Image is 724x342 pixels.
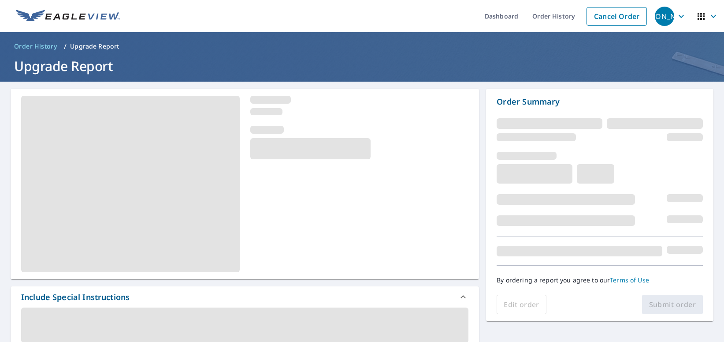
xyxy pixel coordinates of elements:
a: Order History [11,39,60,53]
h1: Upgrade Report [11,57,713,75]
div: [PERSON_NAME] [655,7,674,26]
li: / [64,41,67,52]
a: Cancel Order [587,7,647,26]
p: Order Summary [497,96,703,108]
div: Include Special Instructions [11,286,479,308]
p: By ordering a report you agree to our [497,276,703,284]
span: Order History [14,42,57,51]
div: Include Special Instructions [21,291,130,303]
img: EV Logo [16,10,120,23]
a: Terms of Use [610,276,649,284]
nav: breadcrumb [11,39,713,53]
p: Upgrade Report [70,42,119,51]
